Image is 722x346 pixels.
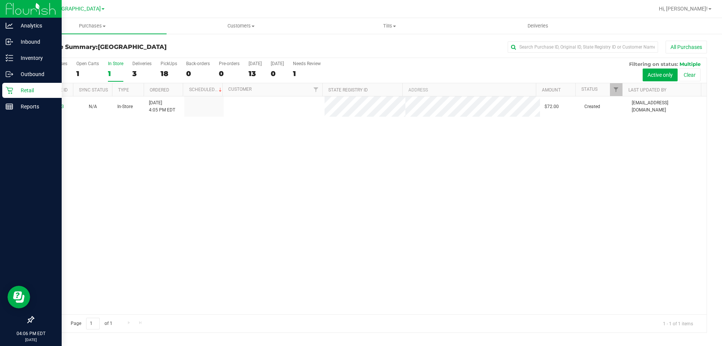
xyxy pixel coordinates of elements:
div: 0 [186,69,210,78]
span: Purchases [18,23,167,29]
div: 13 [249,69,262,78]
div: Pre-orders [219,61,240,66]
p: Inventory [13,53,58,62]
p: 04:06 PM EDT [3,330,58,337]
a: Purchases [18,18,167,34]
div: 0 [219,69,240,78]
p: Reports [13,102,58,111]
span: In-Store [117,103,133,110]
th: Address [402,83,536,96]
inline-svg: Retail [6,87,13,94]
span: $72.00 [545,103,559,110]
a: Customers [167,18,315,34]
span: Multiple [680,61,701,67]
div: Deliveries [132,61,152,66]
span: Not Applicable [89,104,97,109]
span: [EMAIL_ADDRESS][DOMAIN_NAME] [632,99,702,114]
span: Customers [167,23,315,29]
div: Needs Review [293,61,321,66]
div: 1 [293,69,321,78]
a: Filter [310,83,322,96]
div: 1 [108,69,123,78]
inline-svg: Reports [6,103,13,110]
a: Tills [315,18,464,34]
p: Retail [13,86,58,95]
button: Active only [643,69,678,81]
iframe: Resource center [8,286,30,308]
inline-svg: Analytics [6,22,13,29]
div: [DATE] [249,61,262,66]
input: Search Purchase ID, Original ID, State Registry ID or Customer Name... [508,41,658,53]
div: Open Carts [76,61,99,66]
button: Clear [679,69,701,81]
span: [GEOGRAPHIC_DATA] [49,6,101,12]
span: Hi, [PERSON_NAME]! [659,6,708,12]
div: In Store [108,61,123,66]
inline-svg: Inbound [6,38,13,46]
a: 11830333 [43,104,64,109]
span: 1 - 1 of 1 items [657,318,699,329]
span: Tills [315,23,463,29]
a: Ordered [150,87,169,93]
span: Deliveries [517,23,558,29]
a: Status [581,87,598,92]
a: Type [118,87,129,93]
h3: Purchase Summary: [33,44,258,50]
a: Customer [228,87,252,92]
inline-svg: Inventory [6,54,13,62]
a: State Registry ID [328,87,368,93]
p: [DATE] [3,337,58,343]
span: Page of 1 [64,318,118,329]
a: Filter [610,83,622,96]
div: 1 [76,69,99,78]
div: [DATE] [271,61,284,66]
button: N/A [89,103,97,110]
a: Amount [542,87,561,93]
span: Filtering on status: [629,61,678,67]
a: Sync Status [79,87,108,93]
inline-svg: Outbound [6,70,13,78]
div: 3 [132,69,152,78]
div: Back-orders [186,61,210,66]
input: 1 [86,318,100,329]
div: 18 [161,69,177,78]
span: Created [584,103,600,110]
a: Deliveries [464,18,612,34]
p: Inbound [13,37,58,46]
span: [DATE] 4:05 PM EDT [149,99,175,114]
div: 0 [271,69,284,78]
a: Scheduled [189,87,223,92]
button: All Purchases [666,41,707,53]
span: [GEOGRAPHIC_DATA] [98,43,167,50]
p: Outbound [13,70,58,79]
a: Last Updated By [628,87,666,93]
p: Analytics [13,21,58,30]
div: PickUps [161,61,177,66]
